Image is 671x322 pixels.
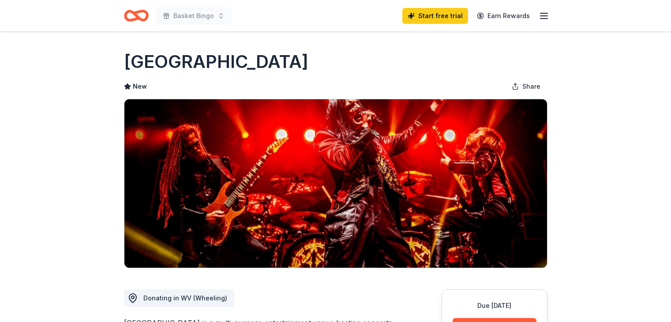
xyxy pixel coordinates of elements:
[505,78,547,95] button: Share
[173,11,214,21] span: Basket Bingo
[402,8,468,24] a: Start free trial
[472,8,535,24] a: Earn Rewards
[124,99,547,268] img: Image for Wesbanco Arena
[124,5,149,26] a: Home
[133,81,147,92] span: New
[453,300,536,311] div: Due [DATE]
[522,81,540,92] span: Share
[124,49,308,74] h1: [GEOGRAPHIC_DATA]
[143,294,227,302] span: Donating in WV (Wheeling)
[156,7,232,25] button: Basket Bingo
